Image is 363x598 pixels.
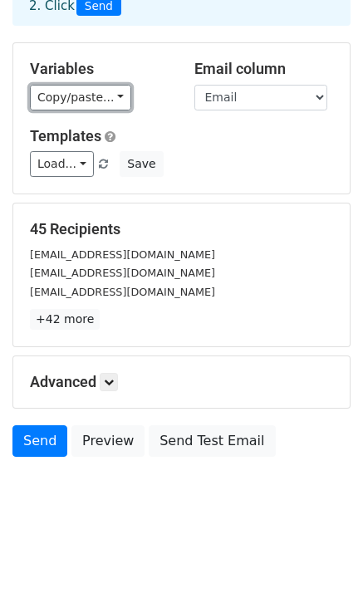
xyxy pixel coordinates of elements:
a: Load... [30,151,94,177]
a: Send Test Email [149,425,275,457]
h5: Email column [194,60,334,78]
a: Preview [71,425,145,457]
a: Copy/paste... [30,85,131,110]
h5: Variables [30,60,169,78]
small: [EMAIL_ADDRESS][DOMAIN_NAME] [30,286,215,298]
a: Send [12,425,67,457]
small: [EMAIL_ADDRESS][DOMAIN_NAME] [30,248,215,261]
h5: Advanced [30,373,333,391]
a: +42 more [30,309,100,330]
small: [EMAIL_ADDRESS][DOMAIN_NAME] [30,267,215,279]
a: Templates [30,127,101,145]
h5: 45 Recipients [30,220,333,238]
iframe: Chat Widget [280,518,363,598]
button: Save [120,151,163,177]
